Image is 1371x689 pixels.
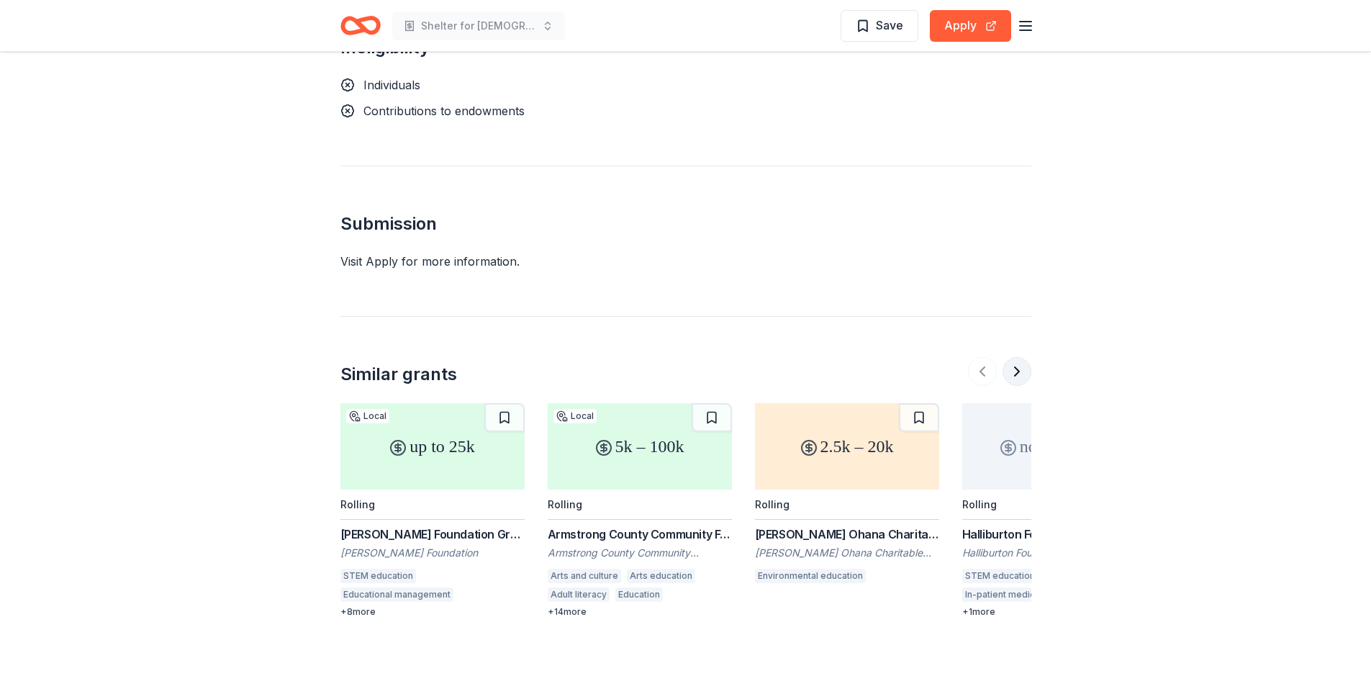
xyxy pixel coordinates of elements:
[363,78,420,92] span: Individuals
[340,253,1031,270] div: Visit Apply for more information.
[340,546,525,560] div: [PERSON_NAME] Foundation
[340,606,525,618] div: + 8 more
[962,587,1067,602] div: In-patient medical care
[553,409,597,423] div: Local
[962,569,1038,583] div: STEM education
[340,526,525,543] div: [PERSON_NAME] Foundation Grant Program
[548,403,732,618] a: 5k – 100kLocalRollingArmstrong County Community Foundation GrantArmstrong County Community Founda...
[962,498,997,510] div: Rolling
[615,587,663,602] div: Education
[340,403,525,618] a: up to 25kLocalRolling[PERSON_NAME] Foundation Grant Program[PERSON_NAME] FoundationSTEM education...
[346,409,389,423] div: Local
[755,569,866,583] div: Environmental education
[421,17,536,35] span: Shelter for [DEMOGRAPHIC_DATA]
[755,403,939,587] a: 2.5k – 20kRolling[PERSON_NAME] Ohana Charitable Foundation - Environmental Education Grants[PERSO...
[340,587,453,602] div: Educational management
[548,498,582,510] div: Rolling
[548,569,621,583] div: Arts and culture
[548,587,610,602] div: Adult literacy
[962,606,1146,618] div: + 1 more
[755,526,939,543] div: [PERSON_NAME] Ohana Charitable Foundation - Environmental Education Grants
[962,546,1146,560] div: Halliburton Foundation Inc.
[962,403,1146,618] a: not specifiedRollingHalliburton Foundation GrantHalliburton Foundation Inc.STEM educationBusiness...
[392,12,565,40] button: Shelter for [DEMOGRAPHIC_DATA]
[755,403,939,490] div: 2.5k – 20k
[962,526,1146,543] div: Halliburton Foundation Grant
[755,546,939,560] div: [PERSON_NAME] Ohana Charitable Foundation
[363,104,525,118] span: Contributions to endowments
[340,363,457,386] div: Similar grants
[930,10,1011,42] button: Apply
[340,569,416,583] div: STEM education
[962,403,1146,490] div: not specified
[841,10,918,42] button: Save
[340,403,525,490] div: up to 25k
[548,403,732,490] div: 5k – 100k
[876,16,903,35] span: Save
[755,498,789,510] div: Rolling
[340,9,381,42] a: Home
[548,546,732,560] div: Armstrong County Community Foundation (The Community Foundation Serving the Heart of [GEOGRAPHIC_...
[340,498,375,510] div: Rolling
[548,526,732,543] div: Armstrong County Community Foundation Grant
[548,606,732,618] div: + 14 more
[627,569,695,583] div: Arts education
[340,212,1031,235] h2: Submission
